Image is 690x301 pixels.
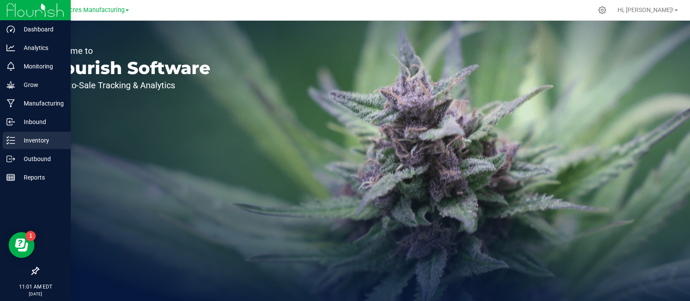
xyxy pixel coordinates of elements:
span: Green Acres Manufacturing [47,6,125,14]
inline-svg: Monitoring [6,62,15,71]
span: Hi, [PERSON_NAME]! [618,6,674,13]
inline-svg: Outbound [6,155,15,163]
p: Grow [15,80,67,90]
p: Dashboard [15,24,67,34]
p: Monitoring [15,61,67,71]
div: Manage settings [597,6,608,14]
p: Flourish Software [47,59,210,77]
p: Reports [15,172,67,183]
iframe: Resource center unread badge [25,231,36,241]
p: Inbound [15,117,67,127]
iframe: Resource center [9,232,34,258]
p: Analytics [15,43,67,53]
inline-svg: Analytics [6,43,15,52]
p: Inventory [15,135,67,146]
inline-svg: Dashboard [6,25,15,34]
inline-svg: Grow [6,81,15,89]
p: Seed-to-Sale Tracking & Analytics [47,81,210,90]
inline-svg: Manufacturing [6,99,15,108]
p: Outbound [15,154,67,164]
inline-svg: Inbound [6,118,15,126]
inline-svg: Reports [6,173,15,182]
p: 11:01 AM EDT [4,283,67,291]
p: [DATE] [4,291,67,297]
p: Manufacturing [15,98,67,109]
inline-svg: Inventory [6,136,15,145]
p: Welcome to [47,47,210,55]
